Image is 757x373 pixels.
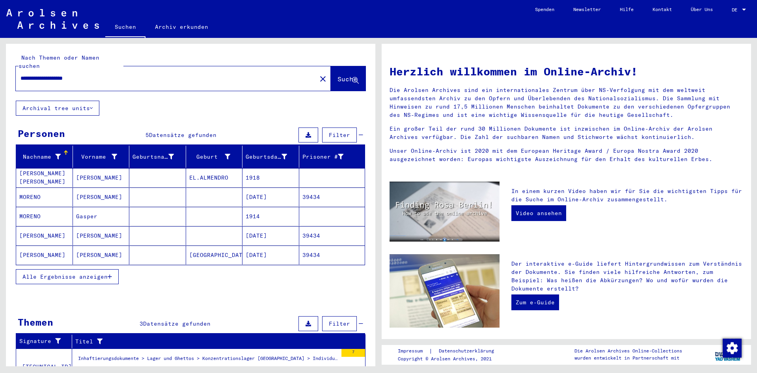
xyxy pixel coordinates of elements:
div: Nachname [19,153,61,161]
p: Die Arolsen Archives sind ein internationales Zentrum über NS-Verfolgung mit dem weltweit umfasse... [390,86,743,119]
mat-cell: 39434 [299,246,365,264]
a: Suchen [105,17,145,38]
mat-cell: [GEOGRAPHIC_DATA] [186,246,243,264]
mat-cell: 39434 [299,187,365,206]
p: wurden entwickelt in Partnerschaft mit [574,354,682,362]
mat-cell: EL.ALMENDRO [186,168,243,187]
p: Unser Online-Archiv ist 2020 mit dem European Heritage Award / Europa Nostra Award 2020 ausgezeic... [390,147,743,163]
div: 7 [341,349,365,357]
span: 3 [140,320,143,327]
mat-cell: 1914 [242,207,299,226]
button: Filter [322,316,357,331]
span: Datensätze gefunden [149,131,216,139]
mat-header-cell: Geburtsdatum [242,146,299,168]
mat-cell: MORENO [16,207,73,226]
div: | [398,347,503,355]
mat-header-cell: Geburt‏ [186,146,243,168]
mat-icon: close [318,74,328,84]
button: Suche [331,66,365,91]
mat-header-cell: Vorname [73,146,130,168]
mat-cell: [PERSON_NAME] [PERSON_NAME] [16,168,73,187]
span: Filter [329,320,350,327]
mat-header-cell: Nachname [16,146,73,168]
span: Alle Ergebnisse anzeigen [22,273,108,280]
div: Prisoner # [302,153,344,161]
img: video.jpg [390,182,500,242]
div: Geburt‏ [189,153,231,161]
div: Personen [18,126,65,141]
mat-header-cell: Prisoner # [299,146,365,168]
button: Clear [315,71,331,86]
p: Die Arolsen Archives Online-Collections [574,347,682,354]
a: Zum e-Guide [511,294,559,310]
mat-header-cell: Geburtsname [129,146,186,168]
div: Vorname [76,150,129,163]
div: Prisoner # [302,150,356,163]
img: eguide.jpg [390,254,500,328]
a: Archiv erkunden [145,17,218,36]
button: Archival tree units [16,101,99,116]
div: Themen [18,315,53,329]
mat-cell: [DATE] [242,226,299,245]
img: yv_logo.png [713,345,743,364]
span: Suche [337,75,357,83]
p: Ein großer Teil der rund 30 Millionen Dokumente ist inzwischen im Online-Archiv der Arolsen Archi... [390,125,743,141]
span: Datensätze gefunden [143,320,211,327]
mat-cell: 39434 [299,226,365,245]
p: In einem kurzen Video haben wir für Sie die wichtigsten Tipps für die Suche im Online-Archiv zusa... [511,187,743,204]
div: Geburtsdatum [246,150,299,163]
span: DE [732,7,740,13]
mat-cell: [PERSON_NAME] [16,246,73,264]
div: Signature [19,335,72,348]
div: Vorname [76,153,117,161]
img: Zustimmung ändern [723,339,742,358]
mat-cell: [PERSON_NAME] [73,168,130,187]
a: Datenschutzerklärung [433,347,503,355]
div: Geburtsname [132,153,174,161]
div: Geburt‏ [189,150,242,163]
div: Nachname [19,150,73,163]
span: Filter [329,131,350,139]
mat-cell: MORENO [16,187,73,206]
mat-label: Nach Themen oder Namen suchen [19,54,99,69]
mat-cell: Gasper [73,207,130,226]
button: Alle Ergebnisse anzeigen [16,269,119,284]
div: Titel [75,335,356,348]
a: Video ansehen [511,205,566,221]
mat-cell: [PERSON_NAME] [73,187,130,206]
mat-cell: [PERSON_NAME] [16,226,73,245]
mat-cell: 1918 [242,168,299,187]
div: Signature [19,337,62,345]
img: Arolsen_neg.svg [6,9,99,29]
p: Der interaktive e-Guide liefert Hintergrundwissen zum Verständnis der Dokumente. Sie finden viele... [511,260,743,293]
div: Geburtsdatum [246,153,287,161]
span: 5 [145,131,149,139]
mat-cell: [PERSON_NAME] [73,246,130,264]
h1: Herzlich willkommen im Online-Archiv! [390,63,743,80]
a: Impressum [398,347,429,355]
div: Geburtsname [132,150,186,163]
button: Filter [322,127,357,142]
p: Copyright © Arolsen Archives, 2021 [398,355,503,362]
mat-cell: [DATE] [242,246,299,264]
mat-cell: [PERSON_NAME] [73,226,130,245]
div: Titel [75,337,346,346]
div: Inhaftierungsdokumente > Lager und Ghettos > Konzentrationslager [GEOGRAPHIC_DATA] > Individuelle... [78,355,337,366]
mat-cell: [DATE] [242,187,299,206]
